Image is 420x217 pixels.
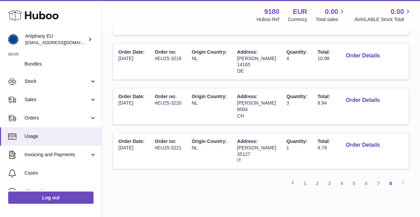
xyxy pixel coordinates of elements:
[237,139,258,144] span: Address:
[286,49,307,55] span: Quantity:
[155,49,177,55] span: Order no:
[24,133,97,140] span: Usage
[288,16,307,23] div: Currency
[237,49,258,55] span: Address:
[237,151,250,157] span: 35127
[24,96,89,103] span: Sales
[318,49,330,55] span: Total:
[354,16,412,23] span: AVAILABLE Stock Total
[118,94,145,99] span: Order Date:
[385,177,397,189] a: 8
[311,177,323,189] a: 2
[150,133,187,169] td: #EU25-3221
[281,44,312,80] td: 4
[318,139,330,144] span: Total:
[8,34,18,44] img: artiphany@artiphany.eu
[24,188,97,195] span: Channels
[155,94,177,99] span: Order no:
[237,68,243,74] span: DE
[316,16,346,23] span: Total sales
[192,49,227,55] span: Origin Country:
[372,177,385,189] a: 7
[237,94,258,99] span: Address:
[323,177,336,189] a: 3
[113,44,150,80] td: [DATE]
[318,56,330,61] span: 10.98
[113,133,150,169] td: [DATE]
[348,177,360,189] a: 5
[237,100,276,106] span: [PERSON_NAME]
[237,113,244,119] span: CH
[316,7,346,23] a: 0.00 Total sales
[325,7,338,16] span: 0.00
[25,40,100,45] span: [EMAIL_ADDRESS][DOMAIN_NAME]
[187,44,232,80] td: NL
[340,49,385,63] button: Order Details
[155,139,177,144] span: Order no:
[354,7,412,23] a: 0.00 AVAILABLE Stock Total
[192,94,227,99] span: Origin Country:
[150,88,187,124] td: #EU25-3220
[24,170,97,176] span: Cases
[150,44,187,80] td: #EU25-3218
[25,33,86,46] div: Artiphany EU
[237,107,248,112] span: 8004
[8,192,94,204] a: Log out
[192,139,227,144] span: Origin Country:
[24,151,89,158] span: Invoicing and Payments
[293,7,307,16] strong: EUR
[237,62,250,67] span: 14165
[24,61,97,67] span: Bundles
[360,177,372,189] a: 6
[237,145,276,150] span: [PERSON_NAME]
[318,100,327,106] span: 8.94
[318,145,327,150] span: 9.79
[24,115,89,121] span: Orders
[340,93,385,107] button: Order Details
[187,133,232,169] td: NL
[264,7,280,16] strong: 9180
[118,139,145,144] span: Order Date:
[281,88,312,124] td: 3
[286,94,307,99] span: Quantity:
[286,139,307,144] span: Quantity:
[318,94,330,99] span: Total:
[237,158,241,163] span: IT
[257,16,280,23] div: Huboo Ref
[113,88,150,124] td: [DATE]
[336,177,348,189] a: 4
[24,78,89,85] span: Stock
[391,7,404,16] span: 0.00
[187,88,232,124] td: NL
[340,138,385,152] button: Order Details
[118,49,145,55] span: Order Date:
[299,177,311,189] a: 1
[237,56,276,61] span: [PERSON_NAME]
[281,133,312,169] td: 1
